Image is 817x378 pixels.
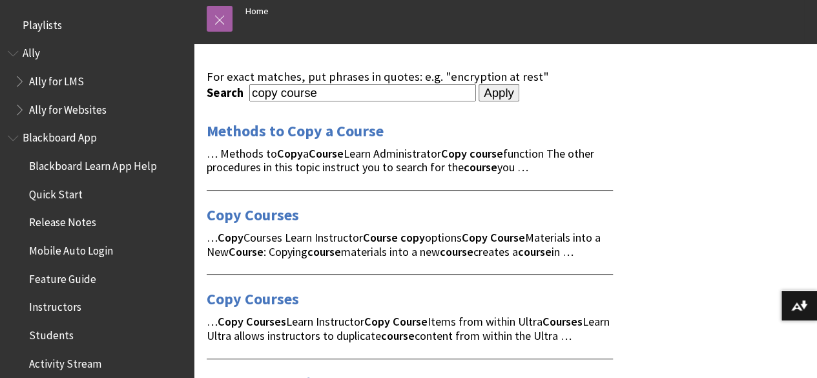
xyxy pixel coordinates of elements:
[29,184,83,201] span: Quick Start
[400,230,425,245] strong: copy
[440,244,473,259] strong: course
[29,268,96,286] span: Feature Guide
[207,70,613,84] div: For exact matches, put phrases in quotes: e.g. "encryption at rest"
[207,314,610,343] span: … Learn Instructor Items from within Ultra Learn Ultra allows instructors to duplicate content fr...
[29,353,101,370] span: Activity Stream
[218,314,243,329] strong: Copy
[29,212,96,229] span: Release Notes
[29,70,84,88] span: Ally for LMS
[29,240,113,257] span: Mobile Auto Login
[364,314,390,329] strong: Copy
[207,121,384,142] a: Methods to Copy a Course
[464,160,497,174] strong: course
[393,314,428,329] strong: Course
[462,230,488,245] strong: Copy
[246,314,286,329] strong: Courses
[207,205,299,226] a: Copy Courses
[307,244,341,259] strong: course
[470,146,503,161] strong: course
[381,328,415,343] strong: course
[207,289,299,310] a: Copy Courses
[23,127,97,145] span: Blackboard App
[441,146,467,161] strong: Copy
[23,14,62,32] span: Playlists
[543,314,583,329] strong: Courses
[8,14,186,36] nav: Book outline for Playlists
[229,244,264,259] strong: Course
[363,230,398,245] strong: Course
[479,84,519,102] input: Apply
[29,324,74,342] span: Students
[23,43,40,60] span: Ally
[245,3,269,19] a: Home
[29,297,81,314] span: Instructors
[207,146,594,175] span: … Methods to a Learn Administrator function The other procedures in this topic instruct you to se...
[207,230,601,259] span: … Courses Learn Instructor options Materials into a New : Copying materials into a new creates a ...
[207,85,247,100] label: Search
[29,155,156,173] span: Blackboard Learn App Help
[29,99,107,116] span: Ally for Websites
[490,230,525,245] strong: Course
[218,230,243,245] strong: Copy
[8,43,186,121] nav: Book outline for Anthology Ally Help
[518,244,552,259] strong: course
[309,146,344,161] strong: Course
[277,146,303,161] strong: Copy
